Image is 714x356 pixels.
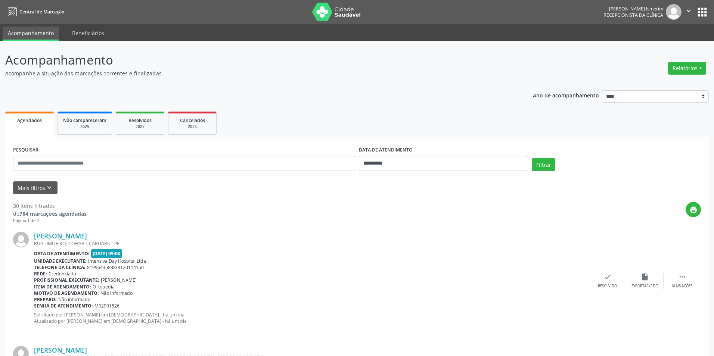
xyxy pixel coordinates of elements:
p: Solicitado por [PERSON_NAME] em [DEMOGRAPHIC_DATA] - há um dia Atualizado por [PERSON_NAME] em [D... [34,312,589,324]
b: Rede: [34,271,47,277]
b: Motivo de agendamento: [34,290,99,296]
span: Resolvidos [128,117,152,124]
b: Item de agendamento: [34,284,91,290]
button: apps [696,6,709,19]
span: Agendados [17,117,42,124]
i: keyboard_arrow_down [45,184,53,192]
span: [DATE] 09:00 [91,249,122,258]
b: Profissional executante: [34,277,99,283]
span: M02901526 [94,303,119,309]
button:  [682,4,696,20]
a: Acompanhamento [3,26,59,41]
b: Telefone da clínica: [34,264,86,271]
img: img [13,232,29,247]
button: Relatórios [668,62,706,75]
div: Mais ações [672,284,692,289]
strong: 784 marcações agendadas [19,210,87,217]
div: de [13,210,87,218]
b: Preparo: [34,296,57,303]
span: [PERSON_NAME] [101,277,137,283]
a: Central de Marcação [5,6,64,18]
button: Filtrar [532,158,555,171]
a: [PERSON_NAME] [34,346,87,354]
span: Central de Marcação [19,9,64,15]
div: 2025 [174,124,211,129]
span: Não compareceram [63,117,106,124]
div: [PERSON_NAME] Ismerim [603,6,663,12]
button: Mais filtroskeyboard_arrow_down [13,181,58,194]
div: 2025 [121,124,159,129]
i: insert_drive_file [641,273,649,281]
div: RUA LIMOEIRO, COHAB I, CARUARU - PE [34,240,589,247]
div: 30 itens filtrados [13,202,87,210]
span: Ortopedia [93,284,115,290]
span: Recepcionista da clínica [603,12,663,18]
span: Não informado [100,290,133,296]
label: PESQUISAR [13,144,38,156]
p: Acompanhe a situação das marcações correntes e finalizadas [5,69,498,77]
div: Exportar (PDF) [631,284,658,289]
span: Não informado [58,296,90,303]
div: Página 1 de 2 [13,218,87,224]
i: check [603,273,612,281]
div: 2025 [63,124,106,129]
i:  [684,7,693,15]
a: [PERSON_NAME] [34,232,87,240]
i: print [689,206,698,214]
img: img [666,4,682,20]
p: Acompanhamento [5,51,498,69]
i:  [678,273,686,281]
p: Ano de acompanhamento [533,90,599,100]
div: Resolvido [598,284,617,289]
span: 81996435838/8120114150 [87,264,144,271]
button: print [686,202,701,217]
label: DATA DE ATENDIMENTO [359,144,413,156]
span: Credenciada [49,271,76,277]
span: Cancelados [180,117,205,124]
a: Beneficiários [67,26,109,40]
b: Unidade executante: [34,258,87,264]
b: Senha de atendimento: [34,303,93,309]
span: Intensiva Day Hospital Ltda [88,258,146,264]
b: Data de atendimento: [34,250,90,257]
